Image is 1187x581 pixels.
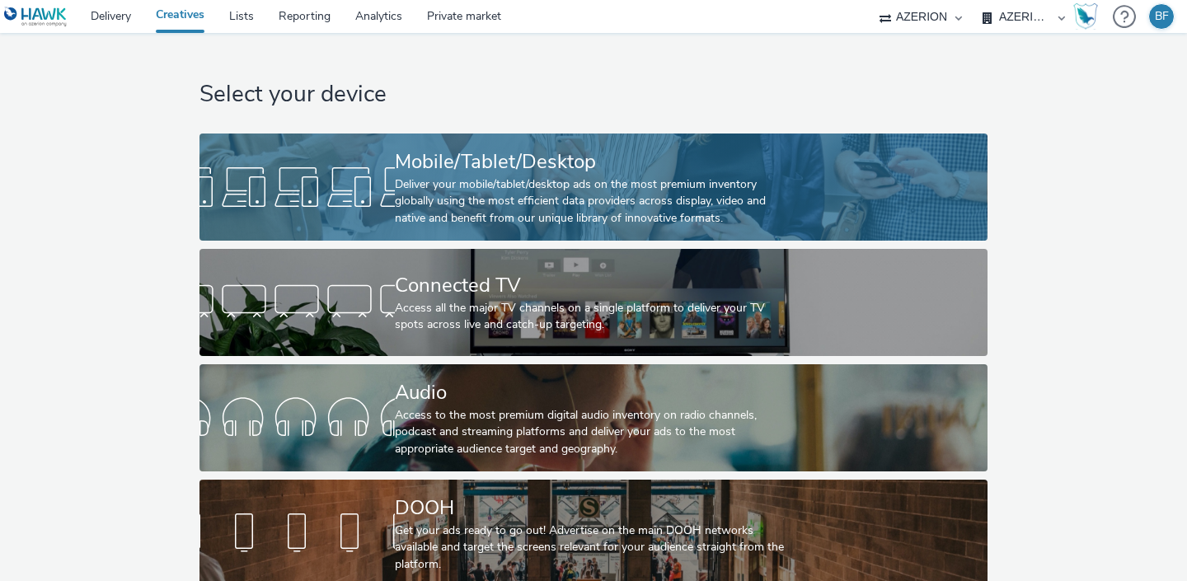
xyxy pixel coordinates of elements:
h1: Select your device [199,79,987,110]
a: AudioAccess to the most premium digital audio inventory on radio channels, podcast and streaming ... [199,364,987,471]
div: Mobile/Tablet/Desktop [395,148,786,176]
a: Mobile/Tablet/DesktopDeliver your mobile/tablet/desktop ads on the most premium inventory globall... [199,134,987,241]
div: Deliver your mobile/tablet/desktop ads on the most premium inventory globally using the most effi... [395,176,786,227]
div: DOOH [395,494,786,522]
div: Connected TV [395,271,786,300]
a: Hawk Academy [1073,3,1105,30]
img: Hawk Academy [1073,3,1098,30]
div: Access to the most premium digital audio inventory on radio channels, podcast and streaming platf... [395,407,786,457]
div: Access all the major TV channels on a single platform to deliver your TV spots across live and ca... [395,300,786,334]
div: Get your ads ready to go out! Advertise on the main DOOH networks available and target the screen... [395,522,786,573]
div: Audio [395,378,786,407]
a: Connected TVAccess all the major TV channels on a single platform to deliver your TV spots across... [199,249,987,356]
img: undefined Logo [4,7,68,27]
div: BF [1155,4,1169,29]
